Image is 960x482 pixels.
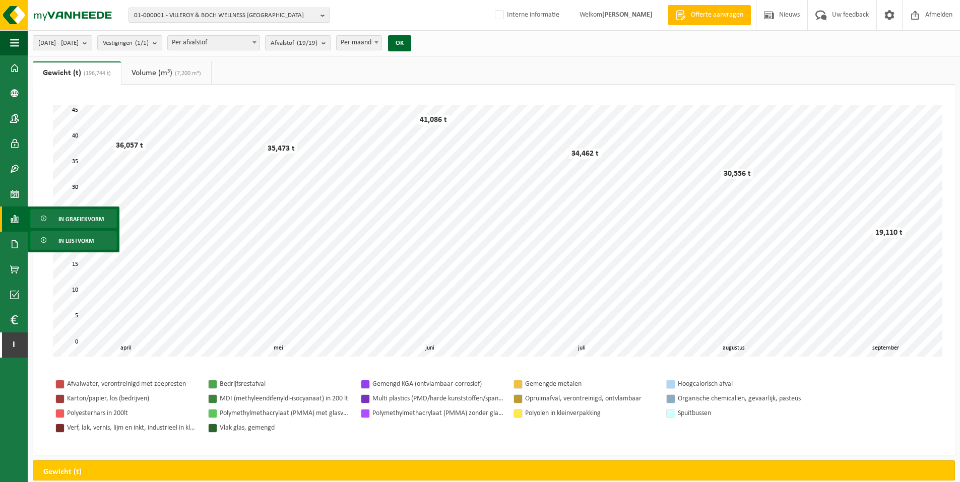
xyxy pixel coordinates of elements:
span: Vestigingen [103,36,149,51]
div: 19,110 t [873,228,905,238]
button: Afvalstof(19/19) [265,35,331,50]
div: 34,462 t [569,149,601,159]
a: In grafiekvorm [30,209,117,228]
a: Gewicht (t) [33,61,121,85]
div: Polyolen in kleinverpakking [525,407,656,420]
a: Volume (m³) [121,61,211,85]
div: MDI (methyleendifenyldi-isocyanaat) in 200 lt [220,392,351,405]
div: Bedrijfsrestafval [220,378,351,390]
div: 30,556 t [721,169,753,179]
count: (19/19) [297,40,317,46]
div: Organische chemicaliën, gevaarlijk, pasteus [678,392,809,405]
span: [DATE] - [DATE] [38,36,79,51]
div: Vlak glas, gemengd [220,422,351,434]
span: Per afvalstof [168,36,260,50]
div: 41,086 t [417,115,450,125]
span: Afvalstof [271,36,317,51]
button: Vestigingen(1/1) [97,35,162,50]
span: In grafiekvorm [58,210,104,229]
div: Gemengd KGA (ontvlambaar-corrosief) [372,378,503,390]
button: [DATE] - [DATE] [33,35,92,50]
button: OK [388,35,411,51]
div: Spuitbussen [678,407,809,420]
count: (1/1) [135,40,149,46]
div: Afvalwater, verontreinigd met zeepresten [67,378,198,390]
div: Polymethylmethacrylaat (PMMA) met glasvezel [220,407,351,420]
div: 35,473 t [265,144,297,154]
button: 01-000001 - VILLEROY & BOCH WELLNESS [GEOGRAPHIC_DATA] [129,8,330,23]
span: (196,744 t) [81,71,111,77]
strong: [PERSON_NAME] [602,11,653,19]
div: Polyesterhars in 200lt [67,407,198,420]
span: 01-000001 - VILLEROY & BOCH WELLNESS [GEOGRAPHIC_DATA] [134,8,316,23]
div: 36,057 t [113,141,146,151]
div: Opruimafval, verontreinigd, ontvlambaar [525,392,656,405]
div: Multi plastics (PMD/harde kunststoffen/spanbanden/EPS/folie naturel/folie gemengd) [372,392,503,405]
span: Per maand [337,36,381,50]
span: Offerte aanvragen [688,10,746,20]
div: Karton/papier, los (bedrijven) [67,392,198,405]
label: Interne informatie [493,8,559,23]
a: In lijstvorm [30,231,117,250]
span: In lijstvorm [58,231,94,250]
span: I [10,332,18,358]
a: Offerte aanvragen [668,5,751,25]
div: Gemengde metalen [525,378,656,390]
div: Polymethylmethacrylaat (PMMA) zonder glasvezel [372,407,503,420]
span: Per afvalstof [167,35,260,50]
span: (7,200 m³) [172,71,201,77]
div: Verf, lak, vernis, lijm en inkt, industrieel in kleinverpakking [67,422,198,434]
span: Per maand [336,35,382,50]
div: Hoogcalorisch afval [678,378,809,390]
